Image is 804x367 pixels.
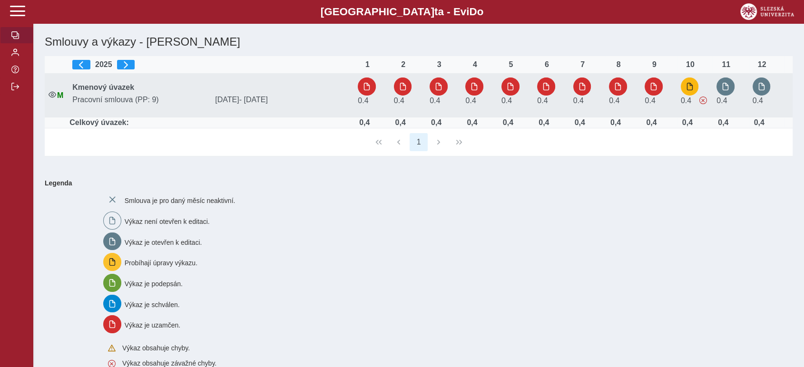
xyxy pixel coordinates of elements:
[410,133,428,151] button: 1
[125,321,181,329] span: Výkaz je uzamčen.
[125,238,202,246] span: Výkaz je otevřen k editaci.
[534,118,553,127] div: Úvazek : 3,2 h / den. 16 h / týden.
[501,60,520,69] div: 5
[427,118,446,127] div: Úvazek : 3,2 h / den. 16 h / týden.
[699,97,707,104] span: Výkaz obsahuje závažné chyby.
[41,31,670,52] h1: Smlouvy a výkazy - [PERSON_NAME]
[430,97,440,105] span: Úvazek : 3,2 h / den. 16 h / týden.
[753,60,772,69] div: 12
[125,259,197,267] span: Probíhají úpravy výkazu.
[239,96,268,104] span: - [DATE]
[606,118,625,127] div: Úvazek : 3,2 h / den. 16 h / týden.
[125,300,180,308] span: Výkaz je schválen.
[29,6,775,18] b: [GEOGRAPHIC_DATA] a - Evi
[609,60,628,69] div: 8
[714,118,733,127] div: Úvazek : 3,2 h / den. 16 h / týden.
[394,97,404,105] span: Úvazek : 3,2 h / den. 16 h / týden.
[434,6,438,18] span: t
[681,60,700,69] div: 10
[753,97,763,105] span: Úvazek : 3,2 h / den. 16 h / týden.
[358,97,368,105] span: Úvazek : 3,2 h / den. 16 h / týden.
[41,175,789,191] b: Legenda
[716,97,727,105] span: Úvazek : 3,2 h / den. 16 h / týden.
[358,60,377,69] div: 1
[681,97,691,105] span: Úvazek : 3,2 h / den. 16 h / týden.
[72,83,134,91] b: Kmenový úvazek
[57,91,63,99] span: Údaje souhlasí s údaji v Magionu
[570,118,589,127] div: Úvazek : 3,2 h / den. 16 h / týden.
[125,218,210,225] span: Výkaz není otevřen k editaci.
[355,118,374,127] div: Úvazek : 3,2 h / den. 16 h / týden.
[465,60,484,69] div: 4
[49,91,56,98] i: Smlouva je aktivní
[501,97,512,105] span: Úvazek : 3,2 h / den. 16 h / týden.
[72,60,350,69] div: 2025
[465,97,476,105] span: Úvazek : 3,2 h / den. 16 h / týden.
[69,117,354,128] td: Celkový úvazek:
[645,97,655,105] span: Úvazek : 3,2 h / den. 16 h / týden.
[499,118,518,127] div: Úvazek : 3,2 h / den. 16 h / týden.
[645,60,664,69] div: 9
[462,118,481,127] div: Úvazek : 3,2 h / den. 16 h / týden.
[125,197,235,204] span: Smlouva je pro daný měsíc neaktivní.
[469,6,477,18] span: D
[750,118,769,127] div: Úvazek : 3,2 h / den. 16 h / týden.
[430,60,449,69] div: 3
[609,97,619,105] span: Úvazek : 3,2 h / den. 16 h / týden.
[716,60,735,69] div: 11
[642,118,661,127] div: Úvazek : 3,2 h / den. 16 h / týden.
[69,96,211,104] span: Pracovní smlouva (PP: 9)
[122,344,190,352] span: Výkaz obsahuje chyby.
[573,60,592,69] div: 7
[211,96,354,104] span: [DATE]
[537,97,548,105] span: Úvazek : 3,2 h / den. 16 h / týden.
[678,118,697,127] div: Úvazek : 3,2 h / den. 16 h / týden.
[573,97,584,105] span: Úvazek : 3,2 h / den. 16 h / týden.
[477,6,484,18] span: o
[537,60,556,69] div: 6
[740,3,794,20] img: logo_web_su.png
[122,359,216,367] span: Výkaz obsahuje závažné chyby.
[125,280,183,288] span: Výkaz je podepsán.
[394,60,413,69] div: 2
[391,118,410,127] div: Úvazek : 3,2 h / den. 16 h / týden.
